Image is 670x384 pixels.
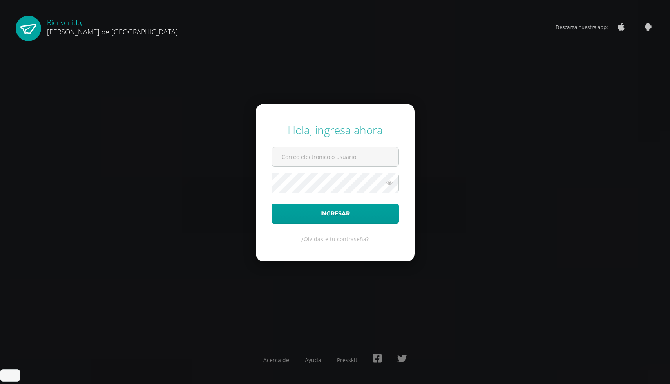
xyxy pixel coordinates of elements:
a: Acerca de [263,356,289,364]
input: Correo electrónico o usuario [272,147,398,166]
div: Hola, ingresa ahora [272,123,399,137]
a: Presskit [337,356,357,364]
button: Ingresar [272,204,399,224]
div: Bienvenido, [47,16,178,36]
a: Ayuda [305,356,321,364]
span: Descarga nuestra app: [556,20,616,34]
span: [PERSON_NAME] de [GEOGRAPHIC_DATA] [47,27,178,36]
a: ¿Olvidaste tu contraseña? [301,235,369,243]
